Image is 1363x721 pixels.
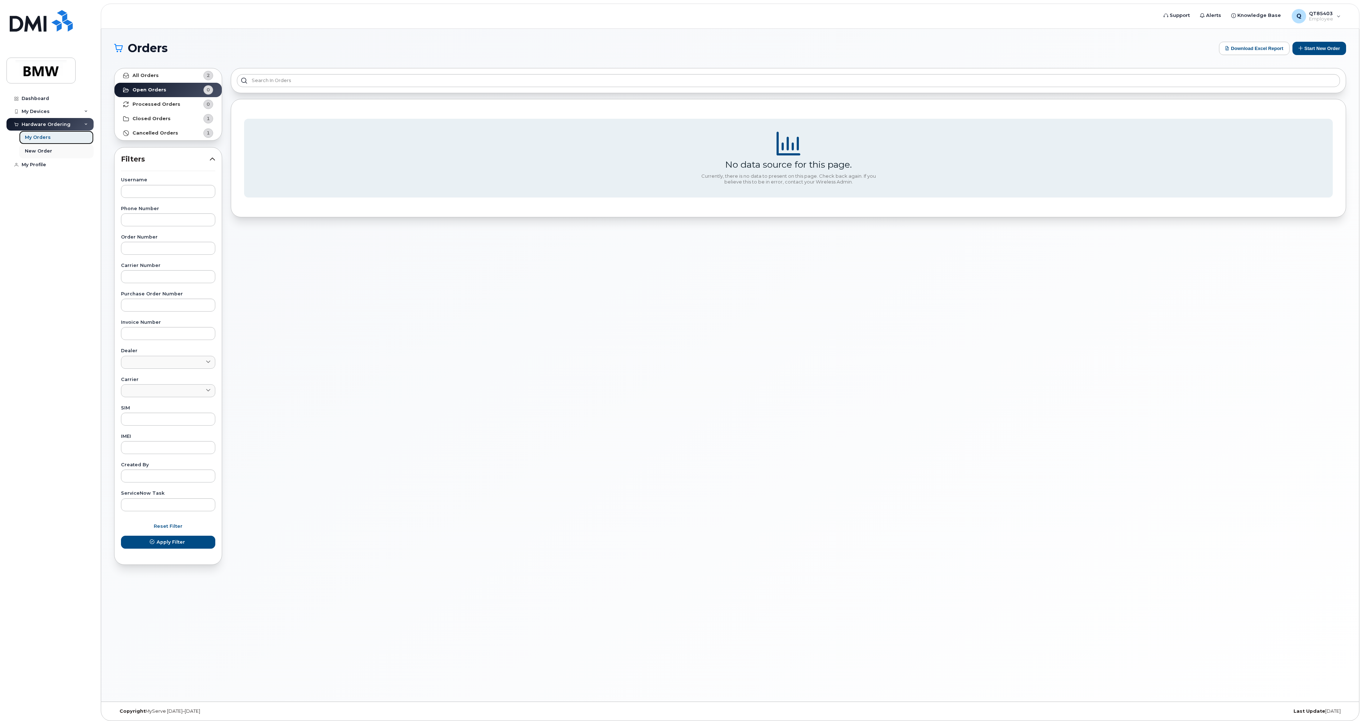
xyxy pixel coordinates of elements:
[132,73,159,78] strong: All Orders
[114,97,222,112] a: Processed Orders0
[154,523,183,530] span: Reset Filter
[121,292,215,296] label: Purchase Order Number
[132,87,166,93] strong: Open Orders
[207,72,210,79] span: 2
[120,708,145,714] strong: Copyright
[121,463,215,467] label: Created By
[207,115,210,122] span: 1
[114,126,222,140] a: Cancelled Orders1
[1294,708,1325,714] strong: Last Update
[121,406,215,411] label: SIM
[121,154,210,164] span: Filters
[121,434,215,439] label: IMEI
[114,83,222,97] a: Open Orders0
[207,130,210,136] span: 1
[1219,42,1290,55] button: Download Excel Report
[207,86,210,93] span: 0
[128,43,168,54] span: Orders
[121,320,215,325] label: Invoice Number
[157,539,185,545] span: Apply Filter
[114,708,525,714] div: MyServe [DATE]–[DATE]
[121,178,215,182] label: Username
[935,708,1346,714] div: [DATE]
[121,349,215,353] label: Dealer
[121,235,215,240] label: Order Number
[1292,42,1346,55] button: Start New Order
[132,116,171,122] strong: Closed Orders
[121,377,215,382] label: Carrier
[121,491,215,496] label: ServiceNow Task
[237,74,1340,87] input: Search in orders
[1332,690,1358,716] iframe: Messenger Launcher
[132,130,178,136] strong: Cancelled Orders
[114,68,222,83] a: All Orders2
[114,112,222,126] a: Closed Orders1
[121,520,215,533] button: Reset Filter
[698,173,878,185] div: Currently, there is no data to present on this page. Check back again. If you believe this to be ...
[121,536,215,549] button: Apply Filter
[132,101,180,107] strong: Processed Orders
[725,159,852,170] div: No data source for this page.
[121,207,215,211] label: Phone Number
[121,263,215,268] label: Carrier Number
[207,101,210,108] span: 0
